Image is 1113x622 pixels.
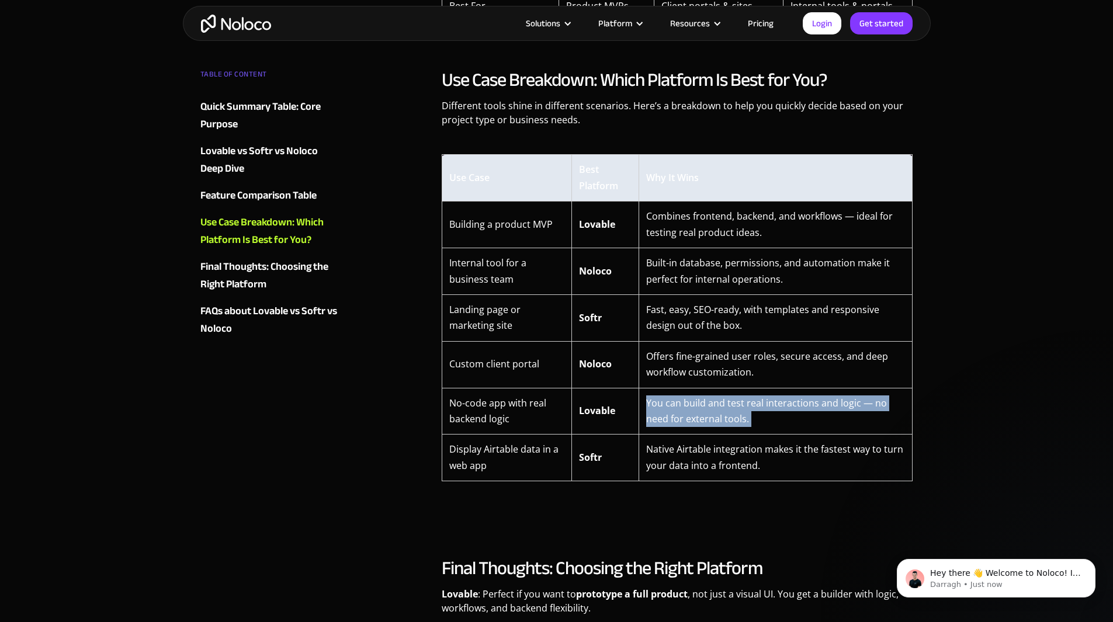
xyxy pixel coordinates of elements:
[442,155,571,201] th: Use Case
[639,248,913,295] td: Built-in database, permissions, and automation make it perfect for internal operations.
[201,15,271,33] a: home
[584,16,656,31] div: Platform
[511,16,584,31] div: Solutions
[579,451,602,464] strong: Softr
[670,16,710,31] div: Resources
[579,311,602,324] strong: Softr
[442,99,913,135] p: Different tools shine in different scenarios. Here’s a breakdown to help you quickly decide based...
[442,68,913,92] h2: Use Case Breakdown: Which Platform Is Best for You?
[442,435,571,481] td: Display Airtable data in a web app
[579,265,612,277] strong: Noloco
[442,506,913,529] p: ‍
[850,12,913,34] a: Get started
[200,187,317,204] div: Feature Comparison Table
[576,588,688,600] strong: prototype a full product
[200,303,342,338] a: FAQs about Lovable vs Softr vs Noloco
[442,201,571,248] td: Building a product MVP
[200,65,342,89] div: TABLE OF CONTENT
[442,341,571,388] td: Custom client portal
[579,404,615,417] strong: Lovable
[442,588,478,600] strong: Lovable
[733,16,788,31] a: Pricing
[639,294,913,341] td: Fast, easy, SEO-ready, with templates and responsive design out of the box.
[639,341,913,388] td: Offers fine-grained user roles, secure access, and deep workflow customization.
[879,534,1113,616] iframe: Intercom notifications message
[571,155,639,201] th: Best Platform
[639,201,913,248] td: Combines frontend, backend, and workflows — ideal for testing real product ideas.
[200,187,342,204] a: Feature Comparison Table
[656,16,733,31] div: Resources
[639,435,913,481] td: Native Airtable integration makes it the fastest way to turn your data into a frontend.
[200,143,342,178] a: Lovable vs Softr vs Noloco Deep Dive
[442,557,913,580] h2: Final Thoughts: Choosing the Right Platform
[442,248,571,295] td: Internal tool for a business team
[442,388,571,435] td: No-code app with real backend logic
[200,258,342,293] a: Final Thoughts: Choosing the Right Platform
[526,16,560,31] div: Solutions
[639,388,913,435] td: You can build and test real interactions and logic — no need for external tools.
[442,294,571,341] td: Landing page or marketing site
[598,16,632,31] div: Platform
[639,155,913,201] th: Why It Wins
[579,218,615,231] strong: Lovable
[200,98,342,133] a: Quick Summary Table: Core Purpose
[200,214,342,249] a: Use Case Breakdown: Which Platform Is Best for You?
[579,357,612,370] strong: Noloco
[803,12,841,34] a: Login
